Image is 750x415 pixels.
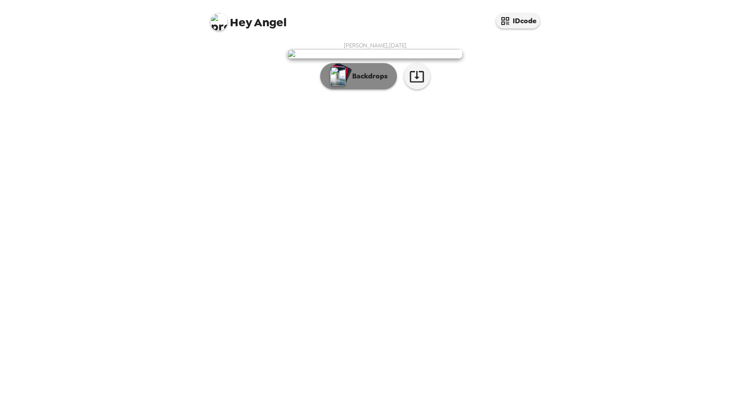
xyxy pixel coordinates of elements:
span: Hey [230,14,252,30]
p: Backdrops [348,71,388,82]
span: Angel [210,9,287,28]
img: user [287,49,463,59]
button: IDcode [496,13,540,28]
img: profile pic [210,13,228,31]
span: [PERSON_NAME] , [DATE] [344,42,407,49]
button: Backdrops [320,63,397,89]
